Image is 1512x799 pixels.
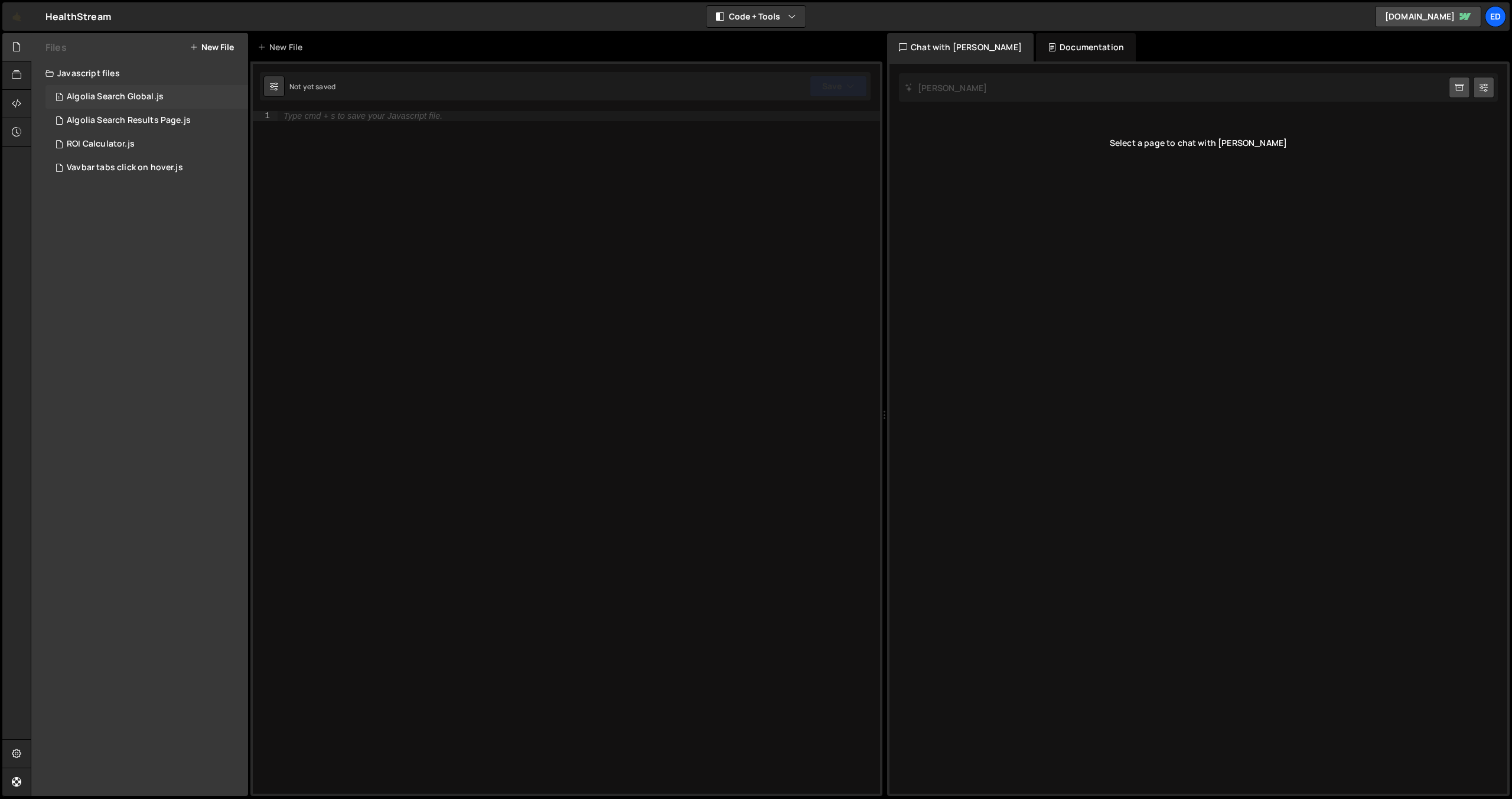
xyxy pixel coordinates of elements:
[899,119,1498,167] div: Select a page to chat with [PERSON_NAME]
[67,92,164,102] div: Algolia Search Global.js
[45,132,248,156] div: 16443/44537.js
[283,112,442,121] div: Type cmd + s to save your Javascript file.
[1036,33,1136,61] div: Documentation
[190,43,234,52] button: New File
[706,6,806,27] button: Code + Tools
[1375,6,1481,27] a: [DOMAIN_NAME]
[67,163,183,173] div: Vavbar tabs click on hover.js
[1485,6,1506,27] a: Ed
[887,33,1034,61] div: Chat with [PERSON_NAME]
[810,76,867,97] button: Save
[2,2,31,31] a: 🤙
[289,82,335,92] div: Not yet saved
[253,111,278,121] div: 1
[67,115,191,126] div: Algolia Search Results Page.js
[45,156,248,180] div: 16443/45414.js
[45,109,248,132] div: 16443/47157.js
[905,82,987,93] h2: [PERSON_NAME]
[67,139,135,150] div: ROI Calculator.js
[258,41,307,53] div: New File
[56,93,63,103] span: 1
[45,9,111,24] div: HealthStream
[45,41,67,54] h2: Files
[45,85,248,109] div: 16443/47156.js
[31,61,248,85] div: Javascript files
